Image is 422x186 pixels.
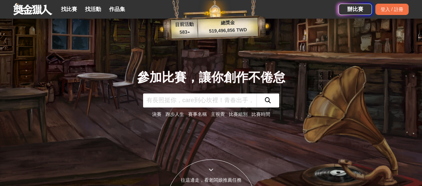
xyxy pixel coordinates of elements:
p: 583 ▴ [171,28,198,36]
input: 有長照挺你，care到心坎裡！青春出手，拍出照顧 影音徵件活動 [143,93,257,107]
a: 決賽 [152,111,161,117]
a: 賽事名稱 [188,111,207,117]
a: 找比賽 [58,5,80,14]
div: 往這邊走，看老闆娘推薦任務 [166,177,256,184]
a: 跑步人生 [165,111,184,117]
p: 目前活動 [171,21,198,29]
p: 519,496,856 TWD [198,26,258,35]
a: 找活動 [82,5,104,14]
div: 參加比賽，讓你創作不倦怠 [137,68,285,87]
a: 主視覺 [211,111,225,117]
a: 比賽時間 [252,111,270,117]
p: 總獎金 [197,18,258,27]
a: 辦比賽 [339,4,372,15]
div: 登入 / 註冊 [375,4,409,15]
a: 比賽組別 [229,111,248,117]
a: 作品集 [106,5,128,14]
